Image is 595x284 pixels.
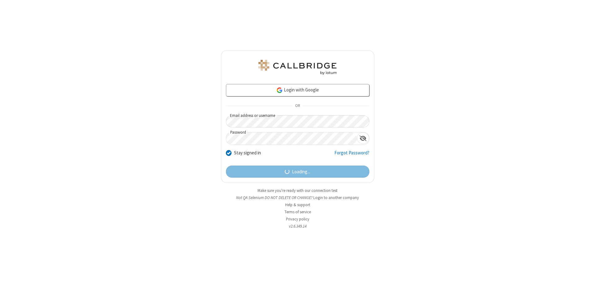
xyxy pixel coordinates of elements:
input: Email address or username [226,115,369,127]
div: Show password [357,132,369,144]
a: Login with Google [226,84,369,96]
li: Not QA Selenium DO NOT DELETE OR CHANGE? [221,195,374,201]
img: google-icon.png [276,87,283,94]
span: OR [293,102,302,110]
a: Help & support [285,202,310,207]
a: Make sure you're ready with our connection test [258,188,337,193]
button: Login to another company [313,195,359,201]
a: Forgot Password? [334,149,369,161]
label: Stay signed in [234,149,261,157]
span: Loading... [292,168,310,175]
img: QA Selenium DO NOT DELETE OR CHANGE [257,60,338,75]
a: Privacy policy [286,216,309,222]
button: Loading... [226,166,369,178]
a: Terms of service [284,209,311,215]
li: v2.6.349.14 [221,223,374,229]
input: Password [226,132,357,144]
